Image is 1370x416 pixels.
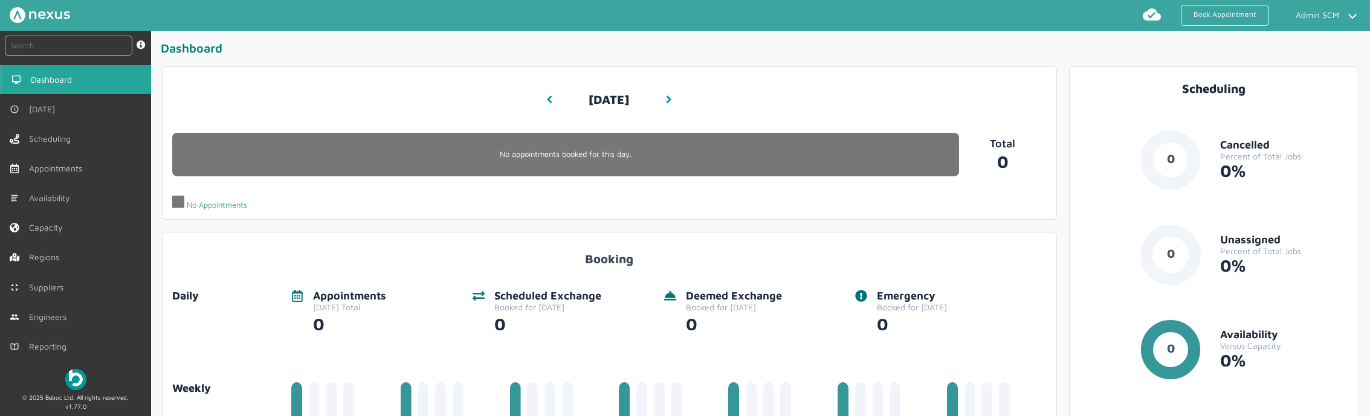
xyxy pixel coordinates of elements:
[1166,152,1174,165] text: 0
[686,302,782,312] div: Booked for [DATE]
[1181,5,1268,26] a: Book Appointment
[29,104,60,114] span: [DATE]
[10,342,19,351] img: md-book.svg
[1220,246,1349,256] div: Percent of Total Jobs
[494,312,601,334] div: 0
[29,312,71,322] span: Engineers
[1220,161,1349,181] div: 0%
[10,193,19,203] img: md-list.svg
[1220,256,1349,275] div: 0%
[10,252,19,262] img: regions.left-menu.svg
[1220,341,1349,351] div: Versus Capacity
[1220,234,1349,246] div: Unassigned
[11,75,21,85] img: md-desktop.svg
[877,302,947,312] div: Booked for [DATE]
[10,283,19,292] img: md-contract.svg
[29,193,75,203] span: Availability
[29,252,64,262] span: Regions
[29,134,76,144] span: Scheduling
[29,283,68,292] span: Suppliers
[877,312,947,334] div: 0
[161,40,1365,60] div: Dashboard
[29,342,71,351] span: Reporting
[29,164,87,173] span: Appointments
[10,134,19,144] img: scheduling-left-menu.svg
[10,7,70,23] img: Nexus
[172,382,282,395] a: Weekly
[1166,341,1174,355] text: 0
[10,223,19,232] img: capacity-left-menu.svg
[1220,139,1349,152] div: Cancelled
[1079,225,1349,304] a: 0UnassignedPercent of Total Jobs0%
[686,290,782,302] div: Deemed Exchange
[1079,82,1349,95] div: Scheduling
[1142,5,1162,24] img: md-cloud-done.svg
[877,290,947,302] div: Emergency
[686,312,782,334] div: 0
[172,290,282,302] div: Daily
[172,196,247,210] div: No Appointments
[589,83,629,117] h3: [DATE]
[313,302,386,312] div: [DATE] Total
[172,242,1047,266] div: Booking
[29,223,68,232] span: Capacity
[31,75,77,85] span: Dashboard
[1166,246,1174,260] text: 0
[494,302,601,312] div: Booked for [DATE]
[10,164,19,173] img: appointments-left-menu.svg
[172,150,959,159] p: No appointments booked for this day.
[65,369,86,390] img: Beboc Logo
[10,104,19,114] img: md-time.svg
[1220,152,1349,161] div: Percent of Total Jobs
[959,138,1047,150] p: Total
[1079,130,1349,210] a: 0CancelledPercent of Total Jobs0%
[1220,328,1349,341] div: Availability
[313,312,386,334] div: 0
[10,312,19,322] img: md-people.svg
[959,150,1047,171] a: 0
[5,36,132,56] input: Search by: Ref, PostCode, MPAN, MPRN, Account, Customer
[494,290,601,302] div: Scheduled Exchange
[313,290,386,302] div: Appointments
[1220,351,1349,370] div: 0%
